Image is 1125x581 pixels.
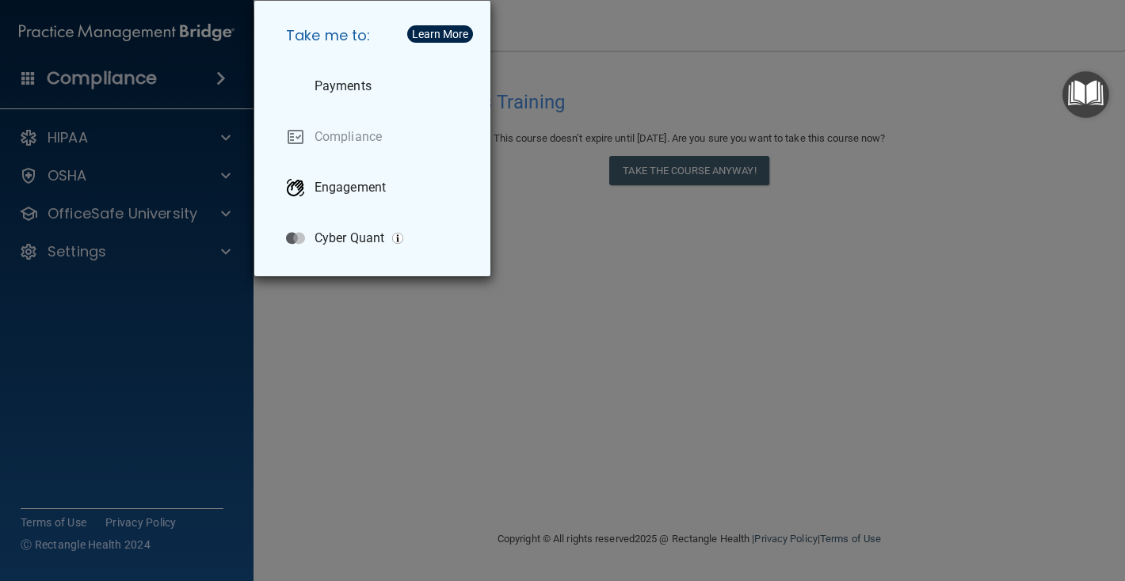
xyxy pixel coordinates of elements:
[273,216,478,260] a: Cyber Quant
[407,25,473,43] button: Learn More
[273,165,478,210] a: Engagement
[1062,71,1109,118] button: Open Resource Center
[273,115,478,159] a: Compliance
[315,78,372,94] p: Payments
[273,13,478,58] h5: Take me to:
[315,180,386,196] p: Engagement
[315,230,384,246] p: Cyber Quant
[412,28,468,40] div: Learn More
[273,64,478,108] a: Payments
